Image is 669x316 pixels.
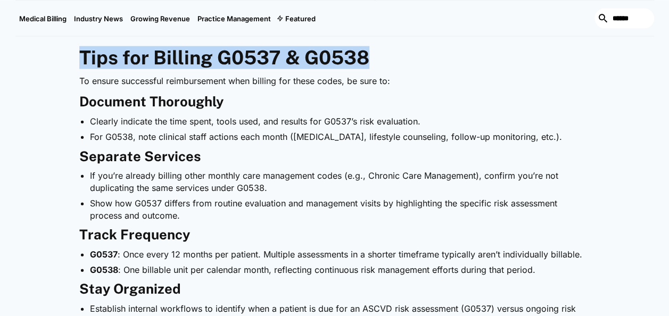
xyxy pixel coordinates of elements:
[90,131,590,143] li: For G0538, note clinical staff actions each month ([MEDICAL_DATA], lifestyle counseling, follow-u...
[90,197,590,221] li: Show how G0537 differs from routine evaluation and management visits by highlighting the specific...
[194,1,275,36] a: Practice Management
[127,1,194,36] a: Growing Revenue
[79,46,369,69] strong: Tips for Billing G0537 & G0538
[70,1,127,36] a: Industry News
[79,281,181,297] strong: Stay Organized
[90,170,590,194] li: If you’re already billing other monthly care management codes (e.g., Chronic Care Management), co...
[90,264,590,276] li: : One billable unit per calendar month, reflecting continuous risk management efforts during that...
[90,115,590,127] li: Clearly indicate the time spent, tools used, and results for G0537’s risk evaluation.
[79,227,190,243] strong: Track Frequency
[79,94,224,110] strong: Document Thoroughly
[90,264,118,275] strong: G0538
[90,249,118,260] strong: G0537
[90,248,590,260] li: : Once every 12 months per patient. Multiple assessments in a shorter timeframe typically aren’t ...
[15,1,70,36] a: Medical Billing
[275,1,319,36] div: Featured
[285,14,316,22] div: Featured
[79,74,590,88] p: To ensure successful reimbursement when billing for these codes, be sure to:
[79,148,201,164] strong: Separate Services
